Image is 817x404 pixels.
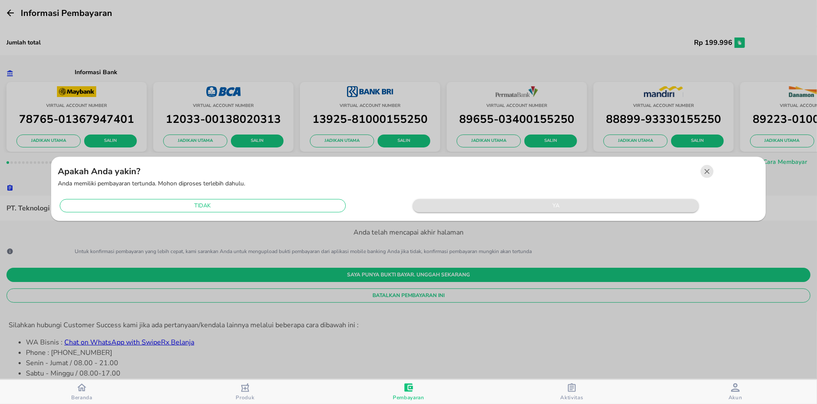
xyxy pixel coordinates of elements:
span: Akun [729,394,742,401]
span: tidak [64,201,341,211]
p: Anda memiliki pembayaran tertunda. Mohon diproses terlebih dahulu. [58,179,759,188]
button: tidak [60,199,346,213]
button: Pembayaran [327,380,490,404]
span: Aktivitas [561,394,584,401]
button: Akun [653,380,817,404]
button: Aktivitas [490,380,654,404]
span: Pembayaran [393,394,424,401]
button: Produk [164,380,327,404]
span: ya [417,201,695,211]
span: Produk [236,394,254,401]
button: ya [413,199,699,213]
span: Beranda [71,394,92,401]
h5: Apakah Anda yakin? [58,164,700,179]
